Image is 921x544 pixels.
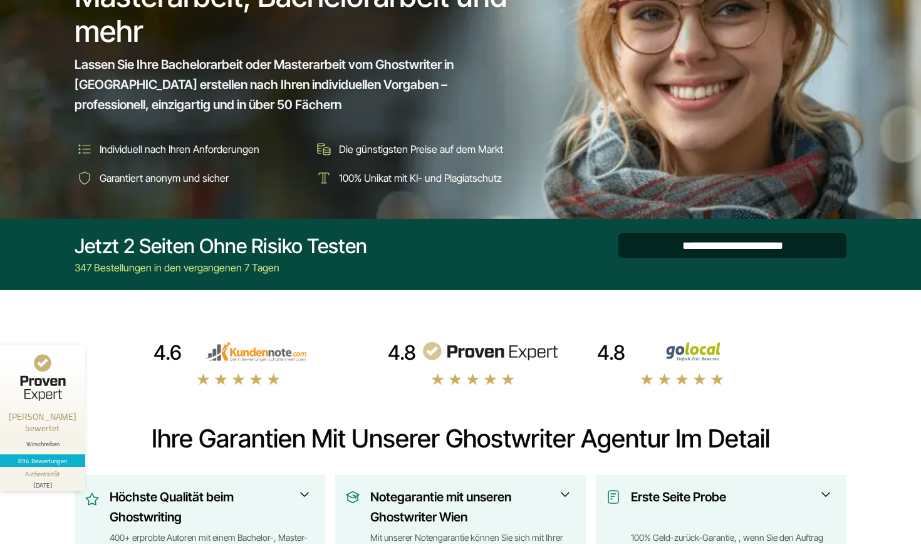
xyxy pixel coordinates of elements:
[110,487,307,527] h3: Höchste Qualität beim Ghostwriting
[75,424,846,454] h2: Ihre Garantien mit unserer Ghostwriter Agentur im Detail
[388,340,416,365] div: 4.8
[597,340,625,365] div: 4.8
[75,234,367,259] div: Jetzt 2 Seiten ohne Risiko testen
[75,260,367,275] div: 347 Bestellungen in den vergangenen 7 Tagen
[75,55,522,115] span: Lassen Sie Ihre Bachelorarbeit oder Masterarbeit vom Ghostwriter in [GEOGRAPHIC_DATA] erstellen n...
[153,340,182,365] div: 4.6
[75,139,305,159] li: Individuell nach Ihren Anforderungen
[5,479,80,488] div: [DATE]
[75,139,95,159] img: Individuell nach Ihren Anforderungen
[631,487,828,527] h3: Erste Seite Probe
[630,342,768,362] img: Wirschreiben Bewertungen
[196,372,281,386] img: stars
[314,168,544,188] li: 100% Unikat mit KI- und Plagiatschutz
[314,139,544,159] li: Die günstigsten Preise auf dem Markt
[314,139,334,159] img: Die günstigsten Preise auf dem Markt
[187,342,325,362] img: kundennote
[75,168,305,188] li: Garantiert anonym und sicher
[421,342,559,362] img: provenexpert reviews
[606,489,621,505] img: Erste Seite Probe
[5,440,80,448] div: Wirschreiben
[640,372,725,386] img: stars
[75,168,95,188] img: Garantiert anonym und sicher
[314,168,334,188] img: 100% Unikat mit KI- und Plagiatschutz
[25,469,61,479] div: Authentizität
[345,489,360,505] img: Notegarantie mit unseren Ghostwriter Wien
[370,487,568,527] h3: Notegarantie mit unseren Ghostwriter Wien
[430,372,516,386] img: stars
[85,489,100,510] img: Höchste Qualität beim Ghostwriting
